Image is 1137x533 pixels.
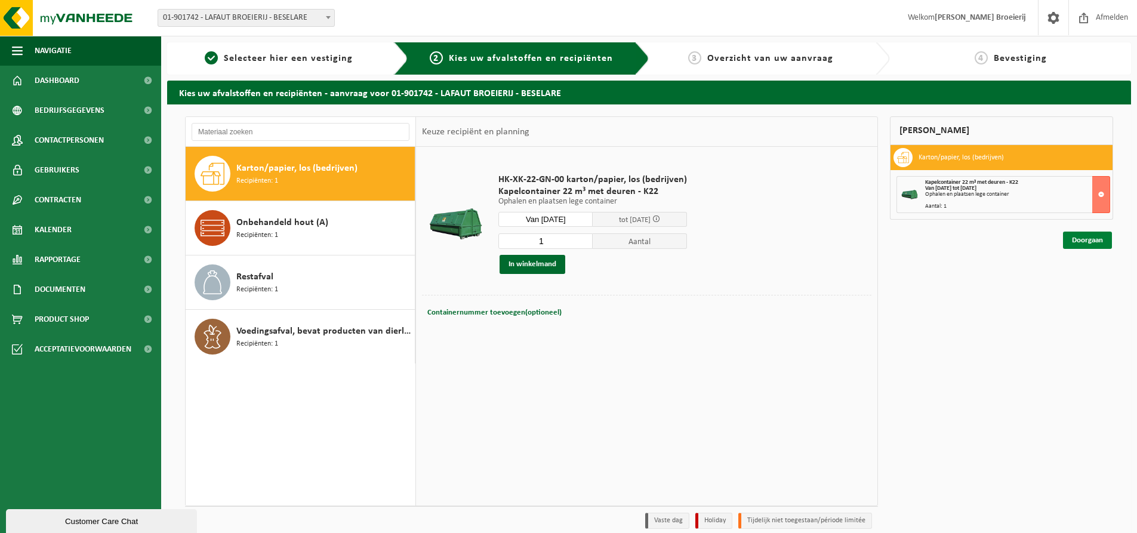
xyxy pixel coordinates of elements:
[449,54,613,63] span: Kies uw afvalstoffen en recipiënten
[688,51,701,64] span: 3
[707,54,833,63] span: Overzicht van uw aanvraag
[236,161,358,175] span: Karton/papier, los (bedrijven)
[925,192,1110,198] div: Ophalen en plaatsen lege container
[925,185,976,192] strong: Van [DATE] tot [DATE]
[35,215,72,245] span: Kalender
[498,186,687,198] span: Kapelcontainer 22 m³ met deuren - K22
[167,81,1131,104] h2: Kies uw afvalstoffen en recipiënten - aanvraag voor 01-901742 - LAFAUT BROEIERIJ - BESELARE
[236,338,278,350] span: Recipiënten: 1
[173,51,384,66] a: 1Selecteer hier een vestiging
[1063,232,1112,249] a: Doorgaan
[35,185,81,215] span: Contracten
[186,255,415,310] button: Restafval Recipiënten: 1
[236,284,278,295] span: Recipiënten: 1
[695,513,732,529] li: Holiday
[35,125,104,155] span: Contactpersonen
[186,147,415,201] button: Karton/papier, los (bedrijven) Recipiënten: 1
[738,513,872,529] li: Tijdelijk niet toegestaan/période limitée
[205,51,218,64] span: 1
[925,204,1110,209] div: Aantal: 1
[975,51,988,64] span: 4
[890,116,1113,145] div: [PERSON_NAME]
[935,13,1026,22] strong: [PERSON_NAME] Broeierij
[427,309,562,316] span: Containernummer toevoegen(optioneel)
[426,304,563,321] button: Containernummer toevoegen(optioneel)
[994,54,1047,63] span: Bevestiging
[498,174,687,186] span: HK-XK-22-GN-00 karton/papier, los (bedrijven)
[186,201,415,255] button: Onbehandeld hout (A) Recipiënten: 1
[498,212,593,227] input: Selecteer datum
[158,10,334,26] span: 01-901742 - LAFAUT BROEIERIJ - BESELARE
[498,198,687,206] p: Ophalen en plaatsen lege container
[236,230,278,241] span: Recipiënten: 1
[192,123,409,141] input: Materiaal zoeken
[416,117,535,147] div: Keuze recipiënt en planning
[186,310,415,363] button: Voedingsafval, bevat producten van dierlijke oorsprong, onverpakt, categorie 3 Recipiënten: 1
[35,155,79,185] span: Gebruikers
[236,215,328,230] span: Onbehandeld hout (A)
[919,148,1004,167] h3: Karton/papier, los (bedrijven)
[35,334,131,364] span: Acceptatievoorwaarden
[35,36,72,66] span: Navigatie
[224,54,353,63] span: Selecteer hier een vestiging
[35,245,81,275] span: Rapportage
[500,255,565,274] button: In winkelmand
[35,275,85,304] span: Documenten
[645,513,689,529] li: Vaste dag
[430,51,443,64] span: 2
[236,175,278,187] span: Recipiënten: 1
[236,270,273,284] span: Restafval
[6,507,199,533] iframe: chat widget
[158,9,335,27] span: 01-901742 - LAFAUT BROEIERIJ - BESELARE
[593,233,687,249] span: Aantal
[35,66,79,95] span: Dashboard
[35,95,104,125] span: Bedrijfsgegevens
[925,179,1018,186] span: Kapelcontainer 22 m³ met deuren - K22
[619,216,651,224] span: tot [DATE]
[35,304,89,334] span: Product Shop
[236,324,412,338] span: Voedingsafval, bevat producten van dierlijke oorsprong, onverpakt, categorie 3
